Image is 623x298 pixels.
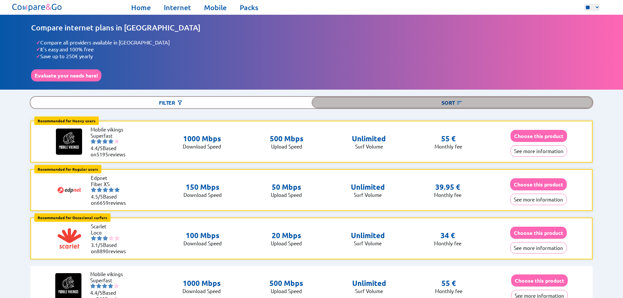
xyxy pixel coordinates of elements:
[435,143,462,149] p: Monthly fee
[91,242,103,248] span: 3.1/5
[510,227,567,239] button: Choose this product
[510,178,567,190] button: Choose this product
[182,288,221,294] p: Download Speed
[91,187,96,192] img: starnr1
[31,69,101,81] button: Evaluate your needs here!
[270,134,303,143] p: 500 Mbps
[270,143,303,149] p: Upload Speed
[108,139,113,144] img: starnr4
[91,145,103,151] span: 4.4/5
[351,240,385,246] p: Surf Volume
[96,139,102,144] img: starnr2
[91,175,130,181] li: Edpnet
[435,288,462,294] p: Monthly fee
[96,151,108,157] span: 5195
[91,236,96,241] img: starnr1
[352,134,386,143] p: Unlimited
[30,97,312,108] div: Filter
[36,53,40,60] span: ✓
[131,3,151,12] a: Home
[441,231,455,240] p: 34 €
[183,143,221,149] p: Download Speed
[36,53,592,60] li: Save up to 250€ yearly
[38,167,98,172] b: Recommended for Regular users
[352,143,386,149] p: Surf Volume
[108,283,113,289] img: starnr4
[351,183,385,192] p: Unlimited
[182,279,221,288] p: 1000 Mbps
[97,200,109,206] span: 6659
[269,288,303,294] p: Upload Speed
[164,3,191,12] a: Internet
[11,2,63,13] img: Logo of Compare&Go
[351,231,385,240] p: Unlimited
[91,145,130,157] li: Based on reviews
[183,183,222,192] p: 150 Mbps
[511,145,567,157] button: See more information
[352,288,386,294] p: Surf Volume
[90,277,130,283] li: Superfast
[183,231,222,240] p: 100 Mbps
[96,283,101,289] img: starnr2
[510,196,567,202] a: See more information
[511,274,568,287] button: Choose this product
[240,3,258,12] a: Packs
[36,39,40,46] span: ✓
[114,139,119,144] img: starnr5
[511,277,568,284] a: Choose this product
[91,193,103,200] span: 4.5/5
[511,133,567,139] a: Choose this product
[352,279,386,288] p: Unlimited
[271,231,302,240] p: 20 Mbps
[441,279,456,288] p: 55 €
[102,139,108,144] img: starnr3
[97,187,102,192] img: starnr2
[177,99,183,106] img: Button open the filtering menu
[510,194,567,205] button: See more information
[97,236,102,241] img: starnr2
[91,242,130,254] li: Based on reviews
[103,187,108,192] img: starnr3
[204,3,227,12] a: Mobile
[36,46,592,53] li: It's easy and 100% free
[56,225,82,252] img: Logo of Scarlet
[91,229,130,236] li: Loco
[435,183,460,192] p: 39.95 €
[90,283,95,289] img: starnr1
[91,181,130,187] li: Fiber XS
[456,99,463,106] img: Button open the sorting menu
[36,46,40,53] span: ✓
[434,192,461,198] p: Monthly fee
[434,240,461,246] p: Monthly fee
[90,271,130,277] li: Mobile vikings
[183,240,222,246] p: Download Speed
[114,236,120,241] img: starnr5
[510,242,567,254] button: See more information
[351,192,385,198] p: Surf Volume
[38,118,95,123] b: Recommended for Heavy users
[271,240,302,246] p: Upload Speed
[510,181,567,187] a: Choose this product
[91,193,130,206] li: Based on reviews
[31,23,592,32] h1: Compare internet plans in [GEOGRAPHIC_DATA]
[441,134,456,143] p: 55 €
[38,215,107,220] b: Recommended for Occasional surfers
[97,248,109,254] span: 8890
[183,192,222,198] p: Download Speed
[91,126,130,132] li: Mobile vikings
[109,187,114,192] img: starnr4
[312,97,593,108] div: Sort
[36,39,592,46] li: Compare all providers available in [GEOGRAPHIC_DATA]
[114,187,120,192] img: starnr5
[271,183,302,192] p: 50 Mbps
[91,139,96,144] img: starnr1
[511,148,567,154] a: See more information
[271,192,302,198] p: Upload Speed
[510,245,567,251] a: See more information
[102,283,107,289] img: starnr3
[114,283,119,289] img: starnr5
[103,236,108,241] img: starnr3
[56,129,82,155] img: Logo of Mobile vikings
[90,289,102,296] span: 4.4/5
[269,279,303,288] p: 500 Mbps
